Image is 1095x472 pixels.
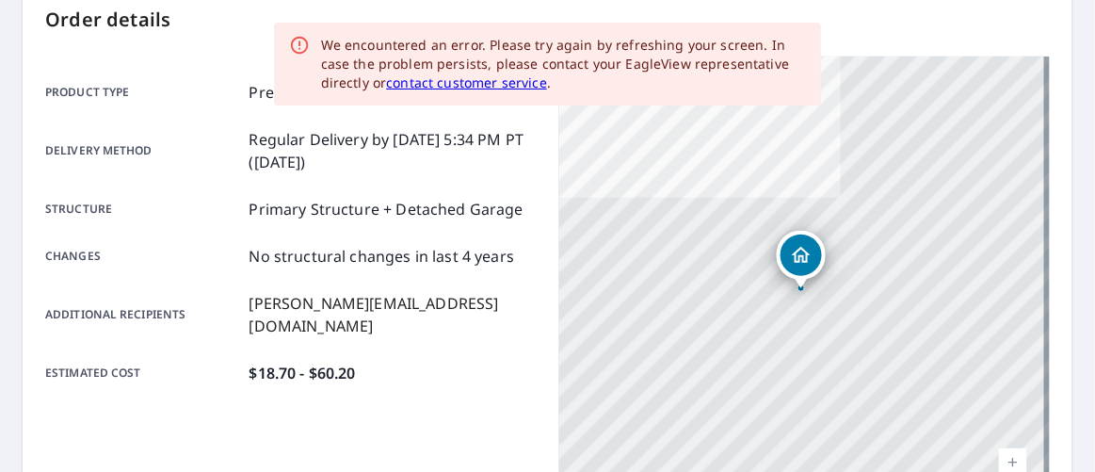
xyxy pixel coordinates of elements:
p: No structural changes in last 4 years [250,245,515,268]
p: [PERSON_NAME][EMAIL_ADDRESS][DOMAIN_NAME] [250,292,537,337]
p: Changes [45,245,242,268]
p: $18.70 - $60.20 [250,362,356,384]
p: Additional recipients [45,292,242,337]
p: Order details [45,6,1050,34]
p: Premium - Residential [250,81,409,104]
p: Product type [45,81,242,104]
a: contact customer service [386,73,547,91]
p: Delivery method [45,128,242,173]
p: Estimated cost [45,362,242,384]
p: Regular Delivery by [DATE] 5:34 PM PT ([DATE]) [250,128,537,173]
div: Dropped pin, building 1, Residential property, 1723 S Merrill St Boise, ID 83705 [777,231,826,289]
div: We encountered an error. Please try again by refreshing your screen. In case the problem persists... [321,36,807,92]
p: Structure [45,198,242,220]
p: Primary Structure + Detached Garage [250,198,523,220]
